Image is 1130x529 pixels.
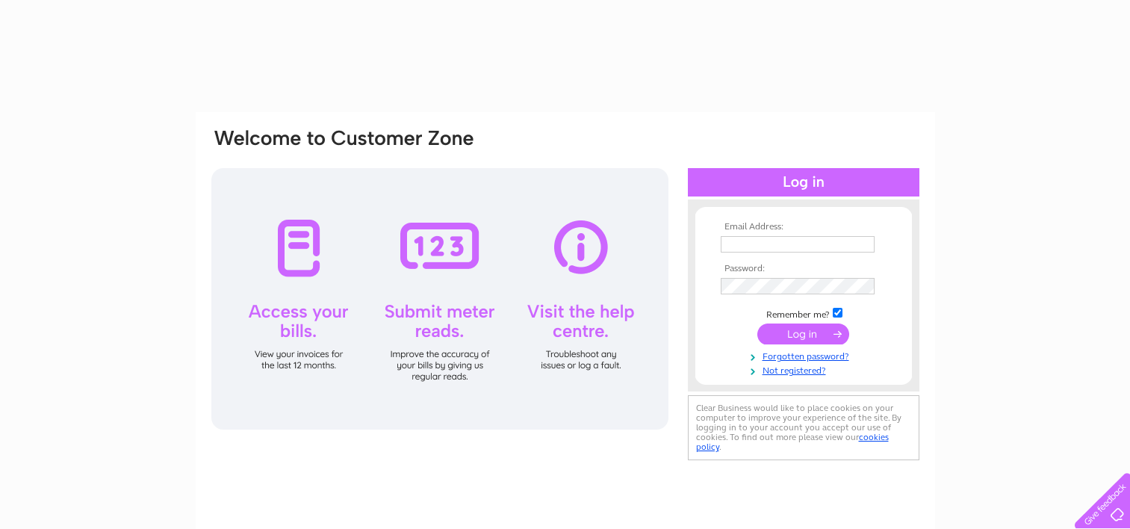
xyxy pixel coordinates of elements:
[757,324,849,344] input: Submit
[721,362,890,377] a: Not registered?
[696,432,889,452] a: cookies policy
[717,306,890,321] td: Remember me?
[717,222,890,232] th: Email Address:
[721,348,890,362] a: Forgotten password?
[717,264,890,274] th: Password:
[688,395,919,460] div: Clear Business would like to place cookies on your computer to improve your experience of the sit...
